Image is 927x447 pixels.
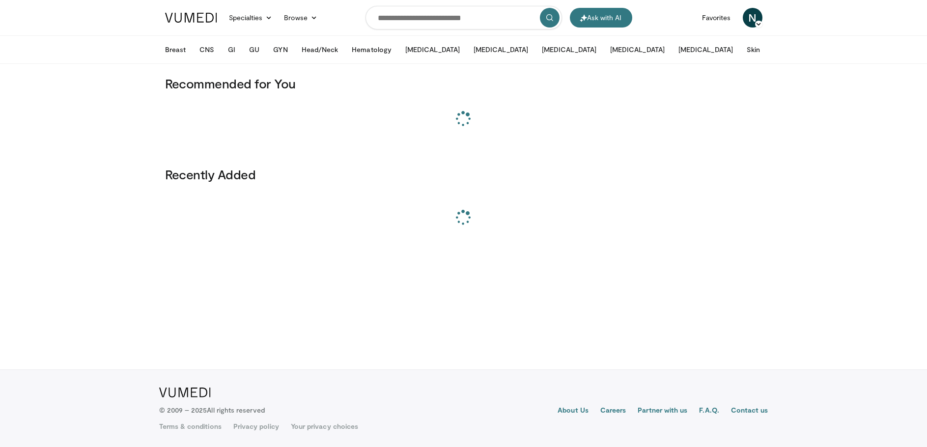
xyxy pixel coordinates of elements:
a: Browse [278,8,323,28]
a: Partner with us [638,405,687,417]
button: Head/Neck [296,40,344,59]
button: Hematology [346,40,397,59]
button: GU [243,40,265,59]
img: VuMedi Logo [159,388,211,397]
a: F.A.Q. [699,405,719,417]
span: All rights reserved [207,406,264,414]
a: Favorites [696,8,737,28]
a: Your privacy choices [291,421,358,431]
a: Specialties [223,8,279,28]
button: Skin [741,40,766,59]
button: [MEDICAL_DATA] [604,40,671,59]
button: CNS [194,40,220,59]
h3: Recently Added [165,167,762,182]
button: [MEDICAL_DATA] [536,40,602,59]
button: [MEDICAL_DATA] [399,40,466,59]
h3: Recommended for You [165,76,762,91]
a: Privacy policy [233,421,279,431]
button: GYN [267,40,293,59]
a: About Us [558,405,589,417]
button: Breast [159,40,192,59]
button: [MEDICAL_DATA] [468,40,534,59]
a: Careers [600,405,626,417]
a: Terms & conditions [159,421,222,431]
p: © 2009 – 2025 [159,405,265,415]
input: Search topics, interventions [365,6,562,29]
a: Contact us [731,405,768,417]
a: N [743,8,762,28]
button: GI [222,40,241,59]
img: VuMedi Logo [165,13,217,23]
button: Ask with AI [570,8,632,28]
button: [MEDICAL_DATA] [673,40,739,59]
